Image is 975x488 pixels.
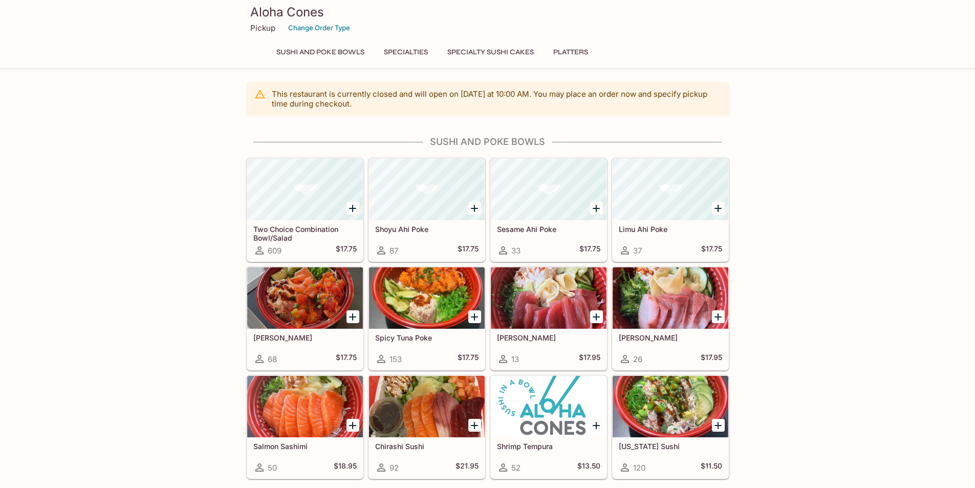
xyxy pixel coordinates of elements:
[612,158,729,262] a: Limu Ahi Poke37$17.75
[389,463,399,473] span: 92
[442,45,539,59] button: Specialty Sushi Cakes
[334,461,357,474] h5: $18.95
[250,23,275,33] p: Pickup
[369,158,485,262] a: Shoyu Ahi Poke87$17.75
[253,225,357,242] h5: Two Choice Combination Bowl/Salad
[577,461,600,474] h5: $13.50
[346,310,359,323] button: Add Wasabi Masago Ahi Poke
[369,267,485,329] div: Spicy Tuna Poke
[271,45,370,59] button: Sushi and Poke Bowls
[468,202,481,215] button: Add Shoyu Ahi Poke
[375,225,479,234] h5: Shoyu Ahi Poke
[250,4,725,20] h3: Aloha Cones
[272,89,721,109] p: This restaurant is currently closed and will open on [DATE] at 10:00 AM . You may place an order ...
[619,333,722,342] h5: [PERSON_NAME]
[246,136,729,147] h4: Sushi and Poke Bowls
[613,376,728,437] div: California Sushi
[253,333,357,342] h5: [PERSON_NAME]
[491,376,606,437] div: Shrimp Tempura
[389,246,398,256] span: 87
[491,159,606,220] div: Sesame Ahi Poke
[268,354,277,364] span: 68
[590,202,603,215] button: Add Sesame Ahi Poke
[346,419,359,432] button: Add Salmon Sashimi
[490,267,607,370] a: [PERSON_NAME]13$17.95
[247,158,363,262] a: Two Choice Combination Bowl/Salad609$17.75
[490,158,607,262] a: Sesame Ahi Poke33$17.75
[590,310,603,323] button: Add Maguro Sashimi
[579,353,600,365] h5: $17.95
[712,202,725,215] button: Add Limu Ahi Poke
[247,375,363,479] a: Salmon Sashimi50$18.95
[336,244,357,257] h5: $17.75
[511,354,519,364] span: 13
[369,159,485,220] div: Shoyu Ahi Poke
[511,246,521,256] span: 33
[633,246,642,256] span: 37
[247,159,363,220] div: Two Choice Combination Bowl/Salad
[247,267,363,370] a: [PERSON_NAME]68$17.75
[369,375,485,479] a: Chirashi Sushi92$21.95
[548,45,594,59] button: Platters
[253,442,357,451] h5: Salmon Sashimi
[619,225,722,234] h5: Limu Ahi Poke
[612,375,729,479] a: [US_STATE] Sushi120$11.50
[268,246,281,256] span: 609
[375,333,479,342] h5: Spicy Tuna Poke
[458,353,479,365] h5: $17.75
[369,267,485,370] a: Spicy Tuna Poke153$17.75
[633,354,642,364] span: 26
[456,461,479,474] h5: $21.95
[346,202,359,215] button: Add Two Choice Combination Bowl/Salad
[579,244,600,257] h5: $17.75
[268,463,277,473] span: 50
[369,376,485,437] div: Chirashi Sushi
[701,461,722,474] h5: $11.50
[701,244,722,257] h5: $17.75
[590,419,603,432] button: Add Shrimp Tempura
[701,353,722,365] h5: $17.95
[336,353,357,365] h5: $17.75
[284,20,355,36] button: Change Order Type
[612,267,729,370] a: [PERSON_NAME]26$17.95
[613,159,728,220] div: Limu Ahi Poke
[497,225,600,234] h5: Sesame Ahi Poke
[378,45,434,59] button: Specialties
[468,419,481,432] button: Add Chirashi Sushi
[712,310,725,323] button: Add Hamachi Sashimi
[375,442,479,451] h5: Chirashi Sushi
[511,463,521,473] span: 52
[497,333,600,342] h5: [PERSON_NAME]
[497,442,600,451] h5: Shrimp Tempura
[247,376,363,437] div: Salmon Sashimi
[490,375,607,479] a: Shrimp Tempura52$13.50
[491,267,606,329] div: Maguro Sashimi
[247,267,363,329] div: Wasabi Masago Ahi Poke
[633,463,645,473] span: 120
[458,244,479,257] h5: $17.75
[389,354,402,364] span: 153
[613,267,728,329] div: Hamachi Sashimi
[619,442,722,451] h5: [US_STATE] Sushi
[712,419,725,432] button: Add California Sushi
[468,310,481,323] button: Add Spicy Tuna Poke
